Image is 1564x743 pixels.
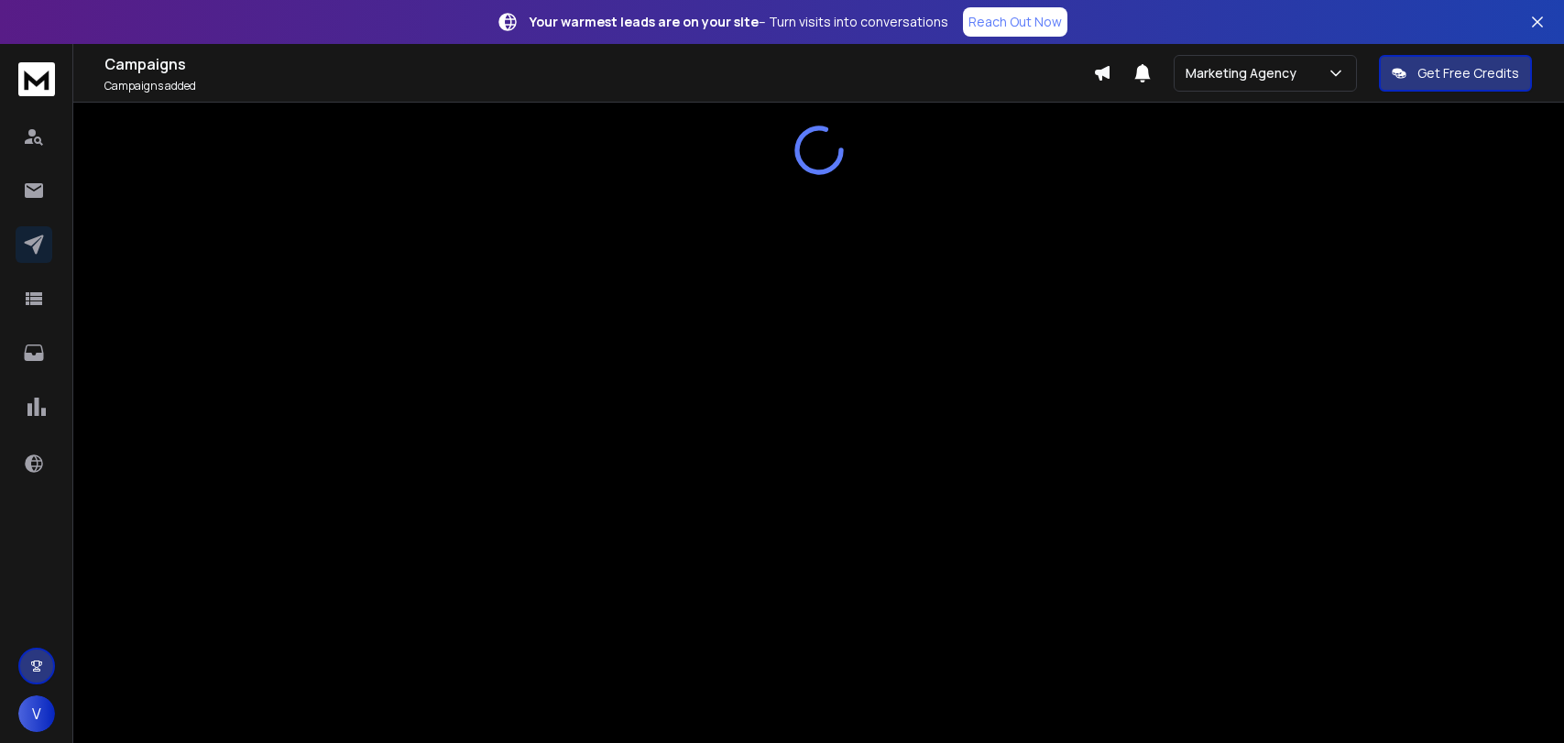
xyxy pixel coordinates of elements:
button: V [18,695,55,732]
img: logo [18,62,55,96]
p: Campaigns added [104,79,1093,93]
p: Get Free Credits [1417,64,1519,82]
p: Marketing Agency [1186,64,1304,82]
p: Reach Out Now [968,13,1062,31]
a: Reach Out Now [963,7,1067,37]
strong: Your warmest leads are on your site [530,13,759,30]
button: Get Free Credits [1379,55,1532,92]
p: – Turn visits into conversations [530,13,948,31]
h1: Campaigns [104,53,1093,75]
